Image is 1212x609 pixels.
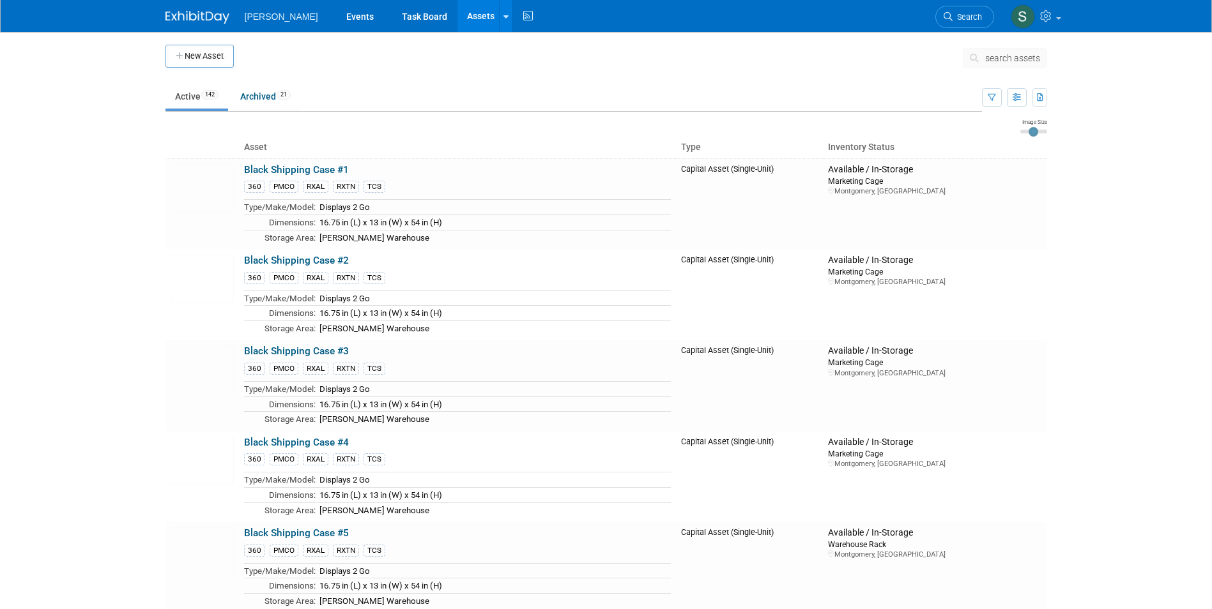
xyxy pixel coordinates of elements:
a: Active142 [165,84,228,109]
span: 16.75 in (L) x 13 in (W) x 54 in (H) [319,308,442,318]
div: Available / In-Storage [828,437,1041,448]
td: Capital Asset (Single-Unit) [676,250,823,340]
div: RXTN [333,272,359,284]
a: Archived21 [231,84,300,109]
div: Montgomery, [GEOGRAPHIC_DATA] [828,459,1041,469]
td: Type/Make/Model: [244,381,316,396]
span: Storage Area: [265,506,316,515]
span: 16.75 in (L) x 13 in (W) x 54 in (H) [319,218,442,227]
div: Warehouse Rack [828,539,1041,550]
div: RXAL [303,272,328,284]
td: Displays 2 Go [316,200,671,215]
span: 16.75 in (L) x 13 in (W) x 54 in (H) [319,400,442,409]
span: Storage Area: [265,596,316,606]
a: Black Shipping Case #5 [244,527,349,539]
td: Dimensions: [244,306,316,321]
div: TCS [364,272,385,284]
td: [PERSON_NAME] Warehouse [316,593,671,608]
td: Dimensions: [244,396,316,412]
div: PMCO [270,545,298,557]
div: 360 [244,272,265,284]
div: Available / In-Storage [828,255,1041,266]
div: TCS [364,181,385,193]
td: Dimensions: [244,487,316,502]
td: Displays 2 Go [316,563,671,578]
div: 360 [244,453,265,465]
th: Asset [239,137,677,158]
div: Marketing Cage [828,176,1041,186]
div: RXTN [333,545,359,557]
div: TCS [364,453,385,465]
div: RXAL [303,453,328,465]
a: Black Shipping Case #4 [244,437,349,448]
div: 360 [244,181,265,193]
div: PMCO [270,363,298,375]
td: Dimensions: [244,578,316,594]
td: Capital Asset (Single-Unit) [676,432,823,522]
td: [PERSON_NAME] Warehouse [316,320,671,335]
a: Black Shipping Case #3 [244,345,349,357]
td: Type/Make/Model: [244,563,316,578]
span: 16.75 in (L) x 13 in (W) x 54 in (H) [319,581,442,590]
td: [PERSON_NAME] Warehouse [316,502,671,517]
span: [PERSON_NAME] [245,11,318,22]
td: [PERSON_NAME] Warehouse [316,230,671,244]
td: [PERSON_NAME] Warehouse [316,412,671,426]
td: Capital Asset (Single-Unit) [676,340,823,431]
td: Type/Make/Model: [244,290,316,306]
a: Search [935,6,994,28]
div: Marketing Cage [828,448,1041,459]
div: RXAL [303,181,328,193]
a: Black Shipping Case #1 [244,164,349,176]
span: 142 [201,90,219,100]
th: Type [676,137,823,158]
td: Type/Make/Model: [244,200,316,215]
div: Marketing Cage [828,266,1041,277]
div: Image Size [1020,118,1047,126]
img: Samia Goodwyn [1011,4,1035,29]
div: RXTN [333,453,359,465]
img: ExhibitDay [165,11,229,24]
div: TCS [364,545,385,557]
div: Montgomery, [GEOGRAPHIC_DATA] [828,277,1041,287]
div: Montgomery, [GEOGRAPHIC_DATA] [828,550,1041,559]
a: Black Shipping Case #2 [244,255,349,266]
td: Displays 2 Go [316,290,671,306]
div: Marketing Cage [828,357,1041,368]
div: RXTN [333,363,359,375]
span: Storage Area: [265,233,316,243]
span: Search [953,12,982,22]
span: Storage Area: [265,324,316,333]
div: PMCO [270,272,298,284]
div: PMCO [270,453,298,465]
div: 360 [244,363,265,375]
span: search assets [985,53,1040,63]
div: Available / In-Storage [828,527,1041,539]
div: Available / In-Storage [828,164,1041,176]
button: search assets [963,48,1047,68]
div: RXAL [303,363,328,375]
div: RXTN [333,181,359,193]
div: Montgomery, [GEOGRAPHIC_DATA] [828,368,1041,378]
td: Type/Make/Model: [244,472,316,488]
span: Storage Area: [265,414,316,424]
span: 16.75 in (L) x 13 in (W) x 54 in (H) [319,490,442,500]
td: Displays 2 Go [316,472,671,488]
div: Montgomery, [GEOGRAPHIC_DATA] [828,186,1041,196]
button: New Asset [165,45,234,68]
div: RXAL [303,545,328,557]
td: Dimensions: [244,214,316,230]
td: Displays 2 Go [316,381,671,396]
div: 360 [244,545,265,557]
div: Available / In-Storage [828,345,1041,357]
td: Capital Asset (Single-Unit) [676,158,823,250]
span: 21 [277,90,291,100]
div: TCS [364,363,385,375]
div: PMCO [270,181,298,193]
